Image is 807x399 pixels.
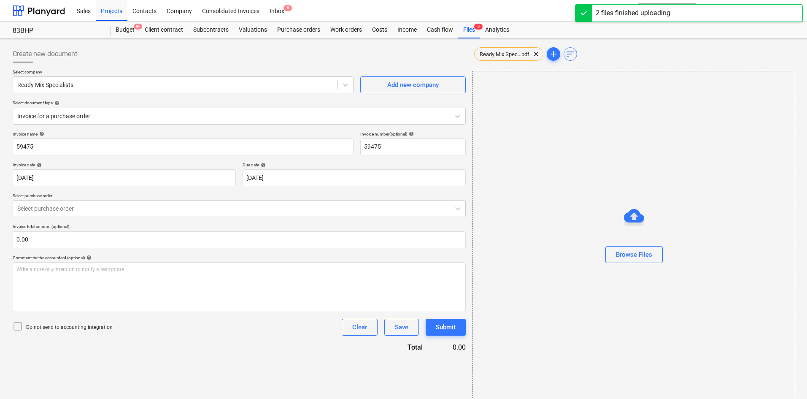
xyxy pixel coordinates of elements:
a: Subcontracts [188,22,234,38]
input: Invoice number [360,138,466,155]
span: add [548,49,559,59]
div: 83BHP [13,27,100,35]
a: Income [392,22,422,38]
span: help [35,163,42,168]
span: help [85,255,92,260]
button: Submit [426,319,466,336]
input: Due date not specified [243,169,466,186]
a: Files9 [458,22,480,38]
a: Costs [367,22,392,38]
p: Invoice total amount (optional) [13,224,466,231]
p: Do not send to accounting integration [26,324,113,331]
span: help [53,100,59,106]
div: Add new company [387,79,439,90]
span: 9+ [134,24,142,30]
div: Ready Mix Spec...pdf [474,47,543,61]
span: help [259,163,266,168]
span: Create new document [13,49,77,59]
button: Browse Files [605,246,663,263]
div: Select document type [13,100,466,106]
a: Valuations [234,22,272,38]
div: Comment for the accountant (optional) [13,255,466,261]
button: Clear [342,319,378,336]
span: clear [531,49,541,59]
div: Clear [352,322,367,333]
div: Browse Files [616,249,652,260]
div: Due date [243,162,466,168]
a: Purchase orders [272,22,325,38]
span: help [407,131,414,136]
span: help [38,131,44,136]
div: 2 files finished uploading [596,8,670,18]
span: Ready Mix Spec...pdf [475,51,534,57]
div: Total [356,342,436,352]
div: Invoice number (optional) [360,131,466,137]
div: 0.00 [436,342,466,352]
div: Files [458,22,480,38]
a: Work orders [325,22,367,38]
div: Submit [436,322,456,333]
span: 9 [474,24,483,30]
iframe: Chat Widget [765,358,807,399]
div: Invoice date [13,162,236,168]
div: Invoice name [13,131,354,137]
p: Select purchase order [13,193,466,200]
p: Select company [13,69,354,76]
input: Invoice date not specified [13,169,236,186]
a: Analytics [480,22,514,38]
div: Save [395,322,408,333]
div: Budget [111,22,140,38]
span: 8 [283,5,292,11]
input: Invoice name [13,138,354,155]
a: Cash flow [422,22,458,38]
a: Budget9+ [111,22,140,38]
a: Client contract [140,22,188,38]
button: Save [384,319,419,336]
span: sort [565,49,575,59]
button: Add new company [360,76,466,93]
input: Invoice total amount (optional) [13,231,466,248]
